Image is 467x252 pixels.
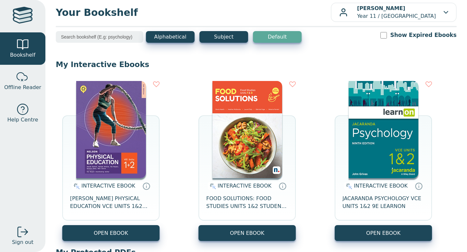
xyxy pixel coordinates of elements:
[70,195,152,210] span: [PERSON_NAME] PHYSICAL EDUCATION VCE UNITS 1&2 MINDTAP 3E
[76,81,146,178] img: c896ff06-7200-444a-bb61-465266640f60.jpg
[218,183,271,189] span: INTERACTIVE EBOOK
[142,182,150,190] a: Interactive eBooks are accessed online via the publisher’s portal. They contain interactive resou...
[199,31,248,43] button: Subject
[81,183,135,189] span: INTERACTIVE EBOOK
[208,182,216,190] img: interactive.svg
[357,5,405,11] b: [PERSON_NAME]
[279,182,286,190] a: Interactive eBooks are accessed online via the publisher’s portal. They contain interactive resou...
[335,225,432,241] button: OPEN EBOOK
[198,225,296,241] button: OPEN EBOOK
[206,195,288,210] span: FOOD SOLUTIONS: FOOD STUDIES UNITS 1&2 STUDENT EBOOK 5E
[415,182,423,190] a: Interactive eBooks are accessed online via the publisher’s portal. They contain interactive resou...
[354,183,408,189] span: INTERACTIVE EBOOK
[344,182,352,190] img: interactive.svg
[62,225,160,241] button: OPEN EBOOK
[146,31,195,43] button: Alphabetical
[349,81,418,178] img: 5dbb8fc4-eac2-4bdb-8cd5-a7394438c953.jpg
[253,31,302,43] button: Default
[4,84,41,91] span: Offline Reader
[7,116,38,124] span: Help Centre
[357,5,436,20] p: Year 11 / [GEOGRAPHIC_DATA]
[72,182,80,190] img: interactive.svg
[212,81,282,178] img: 5d78d845-82a8-4dde-873c-24aec895b2d5.jpg
[56,60,457,69] p: My Interactive Ebooks
[331,3,457,22] button: [PERSON_NAME]Year 11 / [GEOGRAPHIC_DATA]
[10,51,35,59] span: Bookshelf
[56,5,331,20] span: Your Bookshelf
[390,31,457,39] label: Show Expired Ebooks
[12,238,33,246] span: Sign out
[342,195,424,210] span: JACARANDA PSYCHOLOGY VCE UNITS 1&2 9E LEARNON
[56,31,143,43] input: Search bookshelf (E.g: psychology)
